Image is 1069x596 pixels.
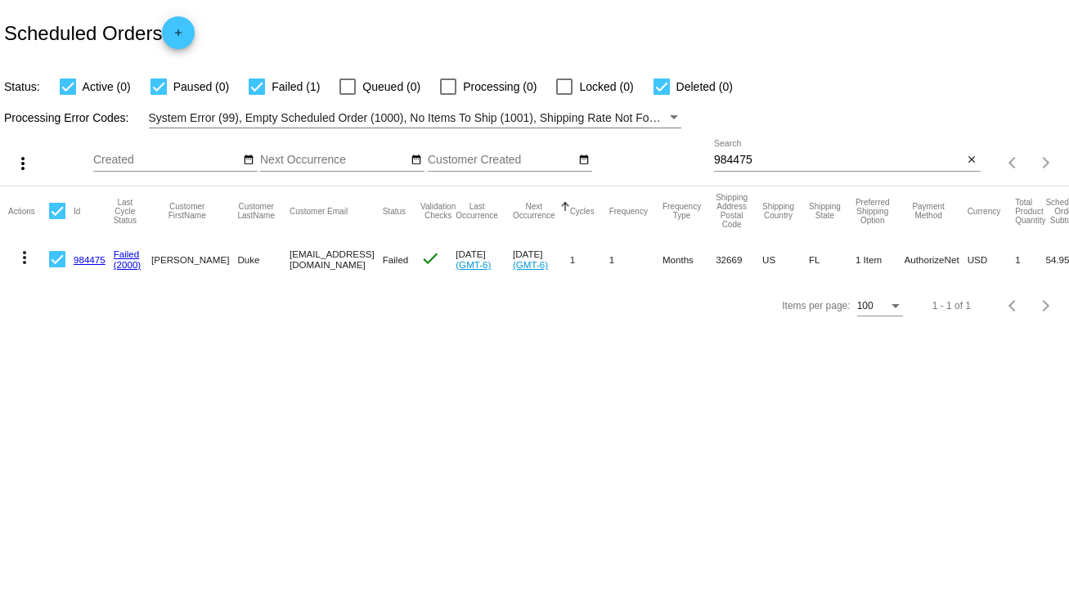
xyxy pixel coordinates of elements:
[74,206,80,216] button: Change sorting for Id
[609,206,648,216] button: Change sorting for Frequency
[173,77,229,96] span: Paused (0)
[420,186,456,235] mat-header-cell: Validation Checks
[272,77,320,96] span: Failed (1)
[383,206,406,216] button: Change sorting for Status
[4,80,40,93] span: Status:
[905,235,968,283] mat-cell: AuthorizeNet
[609,235,663,283] mat-cell: 1
[13,154,33,173] mat-icon: more_vert
[93,154,240,167] input: Created
[420,249,440,268] mat-icon: check
[1015,235,1045,283] mat-cell: 1
[237,235,290,283] mat-cell: Duke
[857,300,874,311] span: 100
[579,77,633,96] span: Locked (0)
[932,300,971,311] div: 1 - 1 of 1
[463,77,537,96] span: Processing (0)
[809,202,841,220] button: Change sorting for ShippingState
[362,77,420,96] span: Queued (0)
[809,235,856,283] mat-cell: FL
[456,259,491,270] a: (GMT-6)
[4,16,195,49] h2: Scheduled Orders
[428,154,575,167] input: Customer Created
[663,235,716,283] mat-cell: Months
[1030,289,1062,322] button: Next page
[260,154,407,167] input: Next Occurrence
[237,202,275,220] button: Change sorting for CustomerLastName
[383,254,409,265] span: Failed
[149,108,681,128] mat-select: Filter by Processing Error Codes
[968,235,1016,283] mat-cell: USD
[570,206,595,216] button: Change sorting for Cycles
[290,206,348,216] button: Change sorting for CustomerEmail
[4,111,129,124] span: Processing Error Codes:
[968,206,1001,216] button: Change sorting for CurrencyIso
[966,154,977,167] mat-icon: close
[963,152,981,169] button: Clear
[578,154,590,167] mat-icon: date_range
[513,235,570,283] mat-cell: [DATE]
[856,235,905,283] mat-cell: 1 Item
[456,235,513,283] mat-cell: [DATE]
[676,77,733,96] span: Deleted (0)
[997,289,1030,322] button: Previous page
[857,301,903,312] mat-select: Items per page:
[114,259,141,270] a: (2000)
[782,300,850,311] div: Items per page:
[114,198,137,225] button: Change sorting for LastProcessingCycleId
[1030,146,1062,179] button: Next page
[762,235,809,283] mat-cell: US
[151,202,222,220] button: Change sorting for CustomerFirstName
[513,202,555,220] button: Change sorting for NextOccurrenceUtc
[74,254,106,265] a: 984475
[290,235,383,283] mat-cell: [EMAIL_ADDRESS][DOMAIN_NAME]
[714,154,963,167] input: Search
[168,27,188,47] mat-icon: add
[570,235,609,283] mat-cell: 1
[114,249,140,259] a: Failed
[411,154,422,167] mat-icon: date_range
[8,186,49,235] mat-header-cell: Actions
[456,202,498,220] button: Change sorting for LastOccurrenceUtc
[83,77,131,96] span: Active (0)
[716,235,762,283] mat-cell: 32669
[856,198,890,225] button: Change sorting for PreferredShippingOption
[716,193,748,229] button: Change sorting for ShippingPostcode
[151,235,237,283] mat-cell: [PERSON_NAME]
[15,248,34,267] mat-icon: more_vert
[762,202,794,220] button: Change sorting for ShippingCountry
[513,259,548,270] a: (GMT-6)
[243,154,254,167] mat-icon: date_range
[905,202,953,220] button: Change sorting for PaymentMethod.Type
[997,146,1030,179] button: Previous page
[1015,186,1045,235] mat-header-cell: Total Product Quantity
[663,202,701,220] button: Change sorting for FrequencyType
